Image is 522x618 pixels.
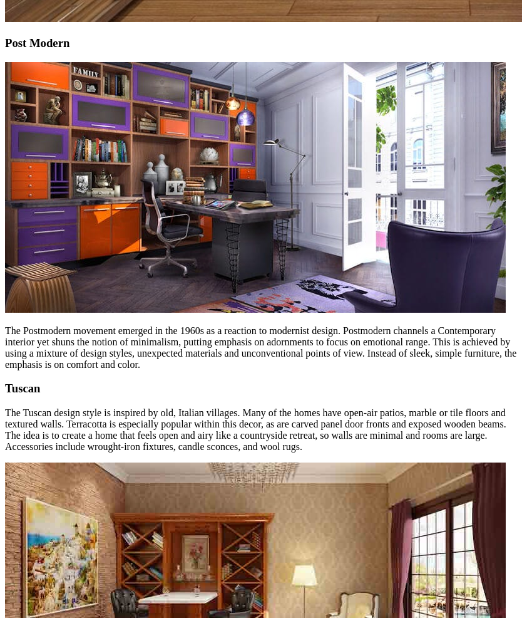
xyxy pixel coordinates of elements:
[5,325,517,370] p: The Postmodern movement emerged in the 1960s as a reaction to modernist design. Postmodern channe...
[5,62,506,313] img: postmodern
[5,382,517,395] h3: Tuscan
[5,407,517,453] p: The Tuscan design style is inspired by old, Italian villages. Many of the homes have open-air pat...
[5,36,517,50] h3: Post Modern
